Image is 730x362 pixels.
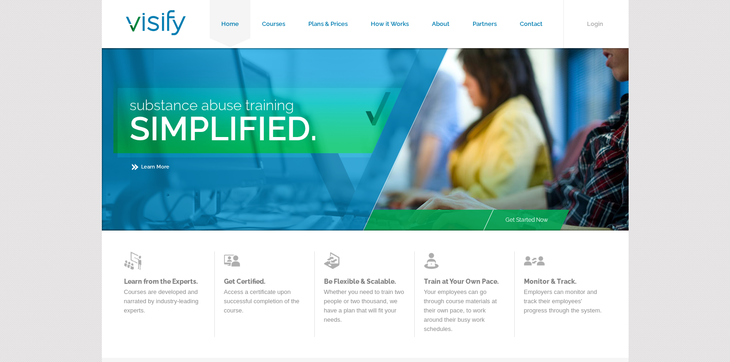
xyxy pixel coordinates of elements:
img: Learn from the Experts [124,251,145,270]
a: Monitor & Track. [524,278,605,285]
img: Learn from the Experts [424,251,445,270]
img: Visify Training [126,10,186,35]
img: Learn from the Experts [524,251,545,270]
h2: Simplified. [130,109,451,148]
p: Access a certificate upon successful completion of the course. [224,287,305,320]
a: Train at Your Own Pace. [424,278,505,285]
img: Learn from the Experts [324,251,345,270]
img: Learn from the Experts [224,251,245,270]
p: Whether you need to train two people or two thousand, we have a plan that will fit your needs. [324,287,405,329]
h3: Substance Abuse Training [130,97,451,113]
a: Get Certified. [224,278,305,285]
p: Courses are developed and narrated by industry-leading experts. [124,287,205,320]
p: Employers can monitor and track their employees' progress through the system. [524,287,605,320]
a: Get Started Now [494,210,560,231]
p: Your employees can go through course materials at their own pace, to work around their busy work ... [424,287,505,338]
a: Learn More [132,164,169,170]
a: Be Flexible & Scalable. [324,278,405,285]
img: Main Image [362,48,629,231]
a: Learn from the Experts. [124,278,205,285]
a: Visify Training [126,25,186,38]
